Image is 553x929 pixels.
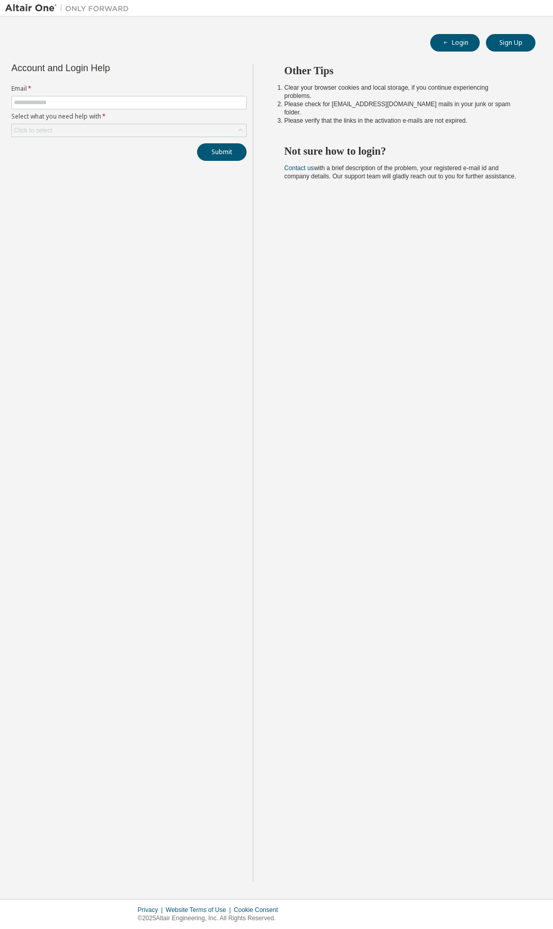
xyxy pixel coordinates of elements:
div: Click to select [12,124,246,137]
li: Please check for [EMAIL_ADDRESS][DOMAIN_NAME] mails in your junk or spam folder. [284,100,517,117]
a: Contact us [284,164,314,172]
li: Please verify that the links in the activation e-mails are not expired. [284,117,517,125]
li: Clear your browser cookies and local storage, if you continue experiencing problems. [284,84,517,100]
div: Click to select [14,126,52,135]
label: Select what you need help with [11,112,247,121]
h2: Other Tips [284,64,517,77]
div: Privacy [138,906,166,914]
button: Sign Up [486,34,535,52]
label: Email [11,85,247,93]
button: Login [430,34,480,52]
div: Website Terms of Use [166,906,234,914]
div: Cookie Consent [234,906,284,914]
button: Submit [197,143,247,161]
div: Account and Login Help [11,64,200,72]
span: with a brief description of the problem, your registered e-mail id and company details. Our suppo... [284,164,516,180]
p: © 2025 Altair Engineering, Inc. All Rights Reserved. [138,914,284,923]
h2: Not sure how to login? [284,144,517,158]
img: Altair One [5,3,134,13]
